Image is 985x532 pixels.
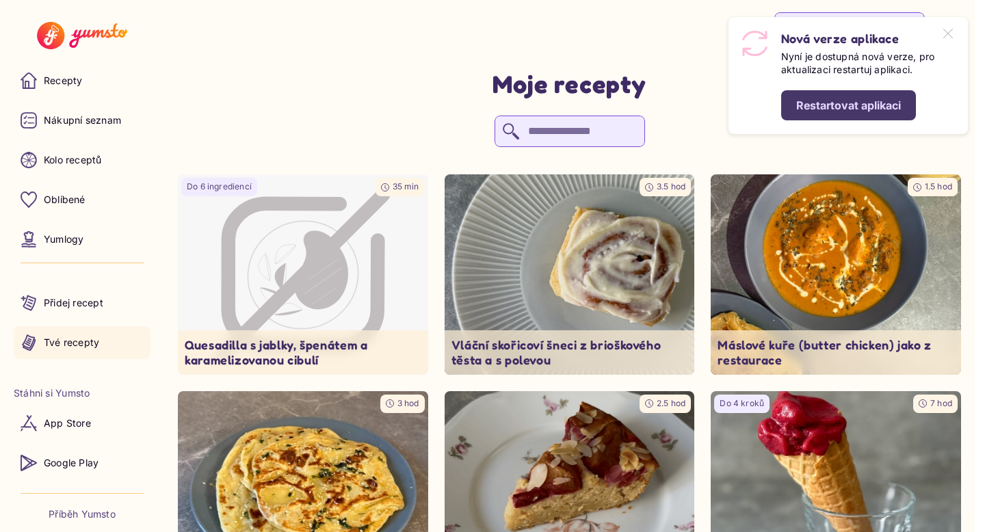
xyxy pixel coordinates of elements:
a: App Store [14,407,150,440]
span: 2.5 hod [657,398,685,408]
a: Yumlogy [14,223,150,256]
p: App Store [44,416,91,430]
p: Tvé recepty [44,336,99,349]
a: Recepty [14,64,150,97]
li: Stáhni si Yumsto [14,386,150,400]
p: Nákupní seznam [44,114,121,127]
img: Yumsto logo [37,22,127,49]
a: Google Play [14,447,150,479]
p: Do 6 ingrediencí [187,181,252,193]
div: Restartovat aplikaci [796,98,901,113]
a: Oblíbené [14,183,150,216]
p: Recepty [44,74,82,88]
a: Přidej recept [14,287,150,319]
h1: Moje recepty [492,68,646,99]
img: undefined [445,174,695,375]
a: Kolo receptů [14,144,150,176]
p: Přidej recept [44,296,103,310]
a: Příběh Yumsto [49,507,116,521]
p: Nyní je dostupná nová verze, pro aktualizaci restartuj aplikaci. [781,50,954,77]
p: Vláční skořicoví šneci z brioškového těsta a s polevou [451,337,688,368]
span: 1.5 hod [925,181,952,191]
a: undefined1.5 hodMáslové kuře (butter chicken) jako z restaurace [711,174,961,375]
p: Quesadilla s jablky, špenátem a karamelizovanou cibulí [185,337,421,368]
p: Máslové kuře (butter chicken) jako z restaurace [718,337,954,368]
a: undefined3.5 hodVláční skořicoví šneci z brioškového těsta a s polevou [445,174,695,375]
a: Tvé recepty [14,326,150,359]
span: 35 min [393,181,419,191]
img: undefined [711,174,961,375]
p: Oblíbené [44,193,86,207]
span: 7 hod [930,398,952,408]
button: Perform action: Restartovat aplikaci [781,90,916,120]
a: Image not availableDo 6 ingrediencí35 minQuesadilla s jablky, špenátem a karamelizovanou cibulí [178,174,428,375]
div: Image not available [178,174,428,375]
h5: Nová verze aplikace [781,31,954,46]
span: 3 hod [397,398,419,408]
a: Nákupní seznam [14,104,150,137]
p: Yumlogy [44,232,83,246]
p: Google Play [44,456,98,470]
span: 3.5 hod [657,181,685,191]
p: Kolo receptů [44,153,102,167]
p: Do 4 kroků [720,398,764,410]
